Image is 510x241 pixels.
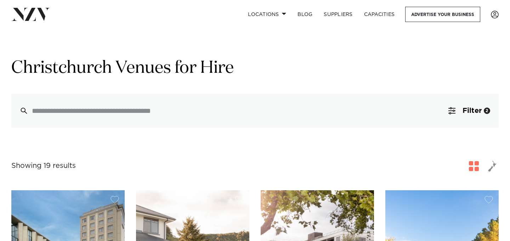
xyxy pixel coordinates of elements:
[11,8,50,21] img: nzv-logo.png
[11,160,76,171] div: Showing 19 results
[11,57,499,80] h1: Christchurch Venues for Hire
[463,107,482,114] span: Filter
[440,94,499,128] button: Filter2
[358,7,401,22] a: Capacities
[484,108,490,114] div: 2
[292,7,318,22] a: BLOG
[405,7,480,22] a: Advertise your business
[318,7,358,22] a: SUPPLIERS
[242,7,292,22] a: Locations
